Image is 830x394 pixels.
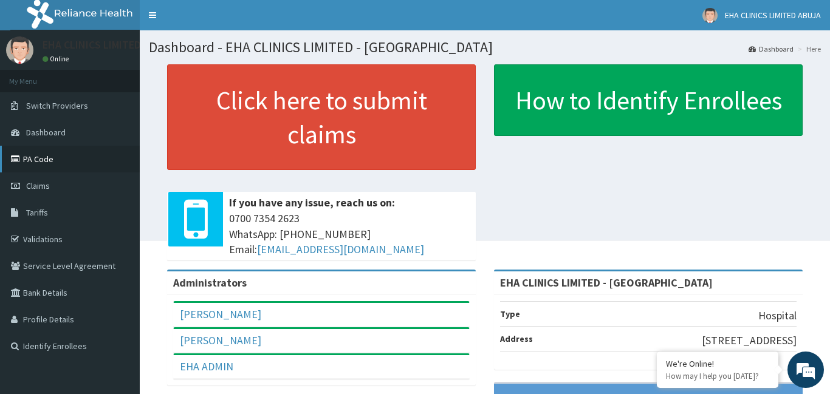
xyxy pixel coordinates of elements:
[229,211,470,257] span: 0700 7354 2623 WhatsApp: [PHONE_NUMBER] Email:
[26,180,50,191] span: Claims
[795,44,821,54] li: Here
[149,39,821,55] h1: Dashboard - EHA CLINICS LIMITED - [GEOGRAPHIC_DATA]
[725,10,821,21] span: EHA CLINICS LIMITED ABUJA
[500,308,520,319] b: Type
[702,8,718,23] img: User Image
[180,333,261,347] a: [PERSON_NAME]
[229,195,395,209] b: If you have any issue, reach us on:
[702,333,797,348] p: [STREET_ADDRESS]
[749,44,794,54] a: Dashboard
[180,307,261,321] a: [PERSON_NAME]
[257,242,424,256] a: [EMAIL_ADDRESS][DOMAIN_NAME]
[26,207,48,218] span: Tariffs
[26,100,88,111] span: Switch Providers
[666,358,769,369] div: We're Online!
[43,55,72,63] a: Online
[500,333,533,344] b: Address
[173,276,247,290] b: Administrators
[167,64,476,170] a: Click here to submit claims
[758,308,797,324] p: Hospital
[43,39,174,50] p: EHA CLINICS LIMITED ABUJA
[26,127,66,138] span: Dashboard
[6,36,33,64] img: User Image
[494,64,803,136] a: How to Identify Enrollees
[500,276,713,290] strong: EHA CLINICS LIMITED - [GEOGRAPHIC_DATA]
[666,371,769,381] p: How may I help you today?
[180,359,233,373] a: EHA ADMIN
